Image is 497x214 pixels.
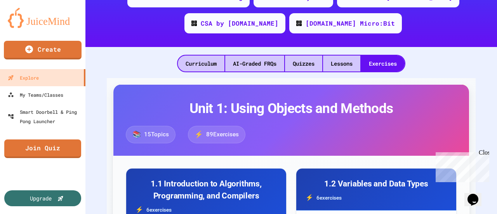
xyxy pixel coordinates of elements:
img: CODE_logo_RGB.png [191,21,197,26]
div: Explore [8,73,39,82]
div: Upgrade [30,194,52,202]
div: AI-Graded FRQs [225,56,284,71]
iframe: chat widget [433,149,489,182]
span: 89 Exercises [206,130,239,139]
div: Curriculum [178,56,224,71]
div: 6 exercise s [306,193,447,202]
div: [DOMAIN_NAME] Micro:Bit [306,19,395,28]
a: Create [4,41,82,59]
div: Exercises [361,56,405,71]
div: Lessons [323,56,360,71]
div: Smart Doorbell & Ping Pong Launcher [8,107,82,126]
div: Quizzes [285,56,322,71]
div: CSA by [DOMAIN_NAME] [201,19,278,28]
h3: 1.2 Variables and Data Types [306,178,447,190]
div: Chat with us now!Close [3,3,54,49]
h3: 1.1 Introduction to Algorithms, Programming, and Compilers [136,178,277,202]
a: Join Quiz [4,139,81,158]
img: logo-orange.svg [8,8,78,28]
div: My Teams/Classes [8,90,63,99]
iframe: chat widget [464,183,489,206]
span: 📚 [132,129,141,139]
img: CODE_logo_RGB.png [296,21,302,26]
span: 15 Topics [144,130,169,139]
span: ⚡ [195,129,203,139]
h2: Unit 1: Using Objects and Methods [126,100,457,117]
